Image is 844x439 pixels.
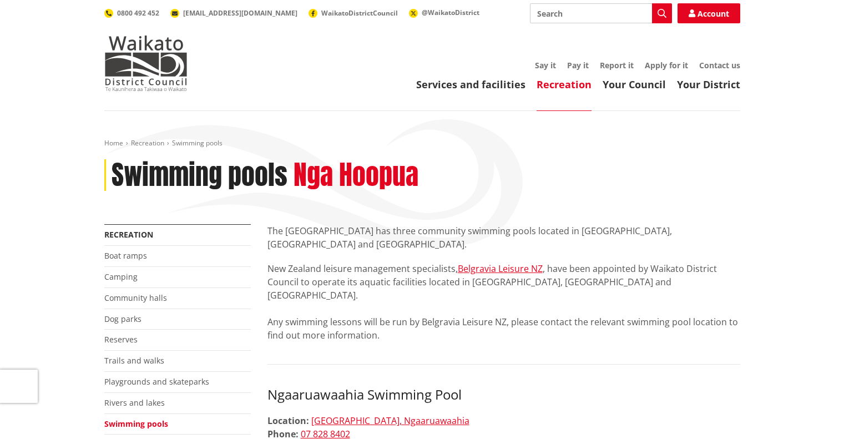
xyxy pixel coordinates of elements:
a: Apply for it [645,60,688,70]
span: Swimming pools [172,138,223,148]
a: Reserves [104,334,138,345]
a: Contact us [699,60,740,70]
span: 0800 492 452 [117,8,159,18]
a: Report it [600,60,634,70]
h2: Nga Hoopua [294,159,418,191]
a: Rivers and lakes [104,397,165,408]
a: WaikatoDistrictCouncil [309,8,398,18]
input: Search input [530,3,672,23]
a: Your Council [603,78,666,91]
a: Camping [104,271,138,282]
a: Playgrounds and skateparks [104,376,209,387]
a: Boat ramps [104,250,147,261]
a: Dog parks [104,314,141,324]
a: Recreation [537,78,592,91]
p: New Zealand leisure management specialists, , have been appointed by Waikato District Council to ... [267,262,740,342]
a: Account [678,3,740,23]
h1: Swimming pools [112,159,287,191]
a: Pay it [567,60,589,70]
a: Belgravia Leisure NZ [458,263,543,275]
span: @WaikatoDistrict [422,8,479,17]
span: WaikatoDistrictCouncil [321,8,398,18]
a: Swimming pools [104,418,168,429]
a: Services and facilities [416,78,525,91]
p: The [GEOGRAPHIC_DATA] has three community swimming pools located in [GEOGRAPHIC_DATA], [GEOGRAPHI... [267,224,740,251]
span: [EMAIL_ADDRESS][DOMAIN_NAME] [183,8,297,18]
a: @WaikatoDistrict [409,8,479,17]
strong: Location: [267,415,309,427]
img: Waikato District Council - Te Kaunihera aa Takiwaa o Waikato [104,36,188,91]
a: Community halls [104,292,167,303]
a: [GEOGRAPHIC_DATA], Ngaaruawaahia [311,415,469,427]
nav: breadcrumb [104,139,740,148]
a: [EMAIL_ADDRESS][DOMAIN_NAME] [170,8,297,18]
a: Trails and walks [104,355,164,366]
a: Home [104,138,123,148]
a: Say it [535,60,556,70]
h3: Ngaaruawaahia Swimming Pool [267,387,740,403]
a: Recreation [104,229,153,240]
a: Recreation [131,138,164,148]
a: Your District [677,78,740,91]
a: 0800 492 452 [104,8,159,18]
